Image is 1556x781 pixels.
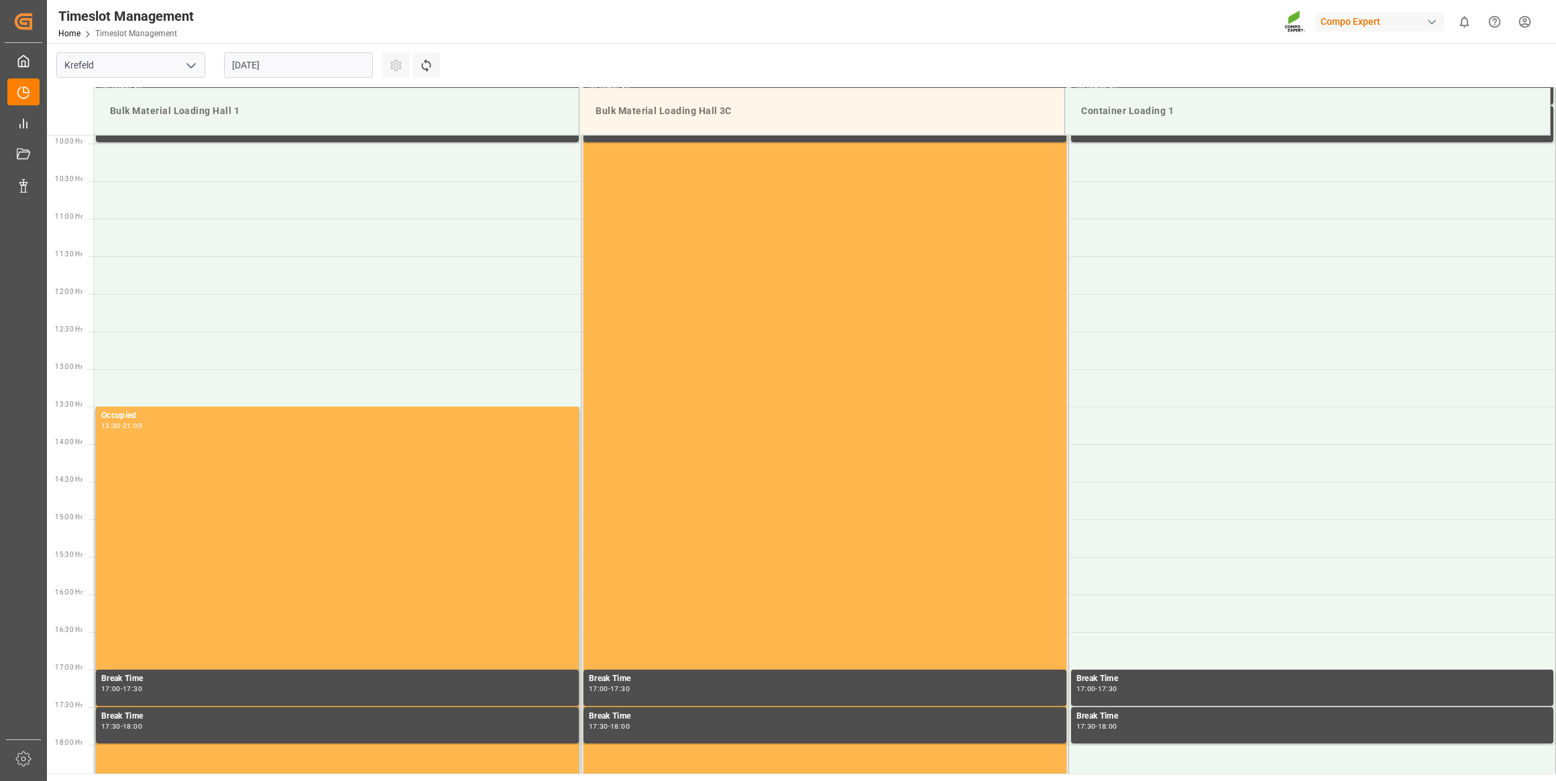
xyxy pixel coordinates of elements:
[1449,7,1480,37] button: show 0 new notifications
[1284,10,1306,34] img: Screenshot%202023-09-29%20at%2010.02.21.png_1712312052.png
[1076,99,1539,123] div: Container Loading 1
[589,723,608,729] div: 17:30
[610,723,630,729] div: 18:00
[180,55,201,76] button: open menu
[55,288,82,295] span: 12:00 Hr
[589,686,608,692] div: 17:00
[55,250,82,258] span: 11:30 Hr
[224,52,373,78] input: DD.MM.YYYY
[58,6,194,26] div: Timeslot Management
[101,686,121,692] div: 17:00
[55,551,82,558] span: 15:30 Hr
[101,710,573,723] div: Break Time
[101,672,573,686] div: Break Time
[55,513,82,521] span: 15:00 Hr
[123,686,142,692] div: 17:30
[1098,723,1117,729] div: 18:00
[610,686,630,692] div: 17:30
[55,138,82,145] span: 10:00 Hr
[55,325,82,333] span: 12:30 Hr
[55,739,82,746] span: 18:00 Hr
[1315,9,1449,34] button: Compo Expert
[1076,723,1096,729] div: 17:30
[121,723,123,729] div: -
[1315,12,1444,32] div: Compo Expert
[121,686,123,692] div: -
[55,175,82,183] span: 10:30 Hr
[608,686,610,692] div: -
[1095,686,1097,692] div: -
[55,701,82,709] span: 17:30 Hr
[55,213,82,220] span: 11:00 Hr
[55,401,82,408] span: 13:30 Hr
[1095,723,1097,729] div: -
[1076,686,1096,692] div: 17:00
[1480,7,1510,37] button: Help Center
[55,363,82,370] span: 13:00 Hr
[101,423,121,429] div: 13:30
[101,723,121,729] div: 17:30
[608,723,610,729] div: -
[55,626,82,633] span: 16:30 Hr
[123,723,142,729] div: 18:00
[101,409,573,423] div: Occupied
[58,29,80,38] a: Home
[55,588,82,596] span: 16:00 Hr
[55,664,82,671] span: 17:00 Hr
[56,52,205,78] input: Type to search/select
[1076,672,1549,686] div: Break Time
[589,710,1061,723] div: Break Time
[121,423,123,429] div: -
[589,672,1061,686] div: Break Time
[55,476,82,483] span: 14:30 Hr
[590,99,1054,123] div: Bulk Material Loading Hall 3C
[123,423,142,429] div: 21:00
[1098,686,1117,692] div: 17:30
[55,438,82,446] span: 14:00 Hr
[1076,710,1549,723] div: Break Time
[105,99,568,123] div: Bulk Material Loading Hall 1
